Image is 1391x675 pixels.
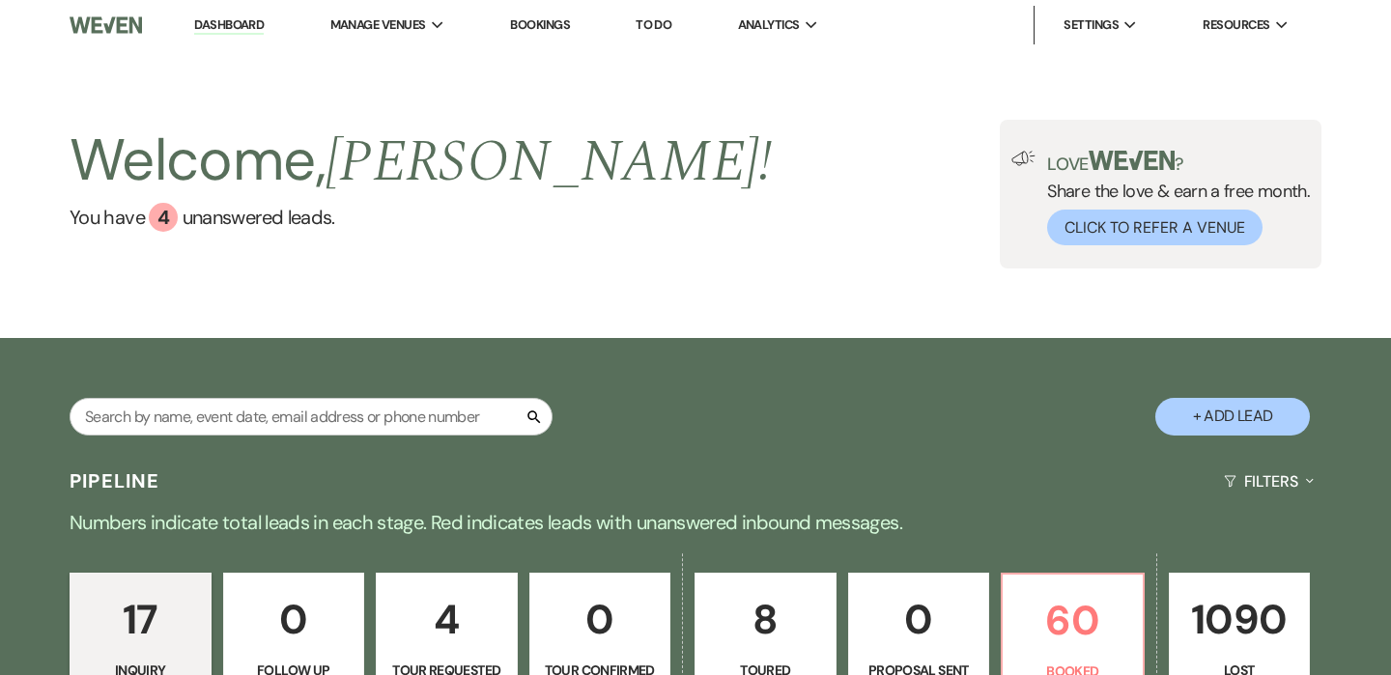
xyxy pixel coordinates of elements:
[70,398,553,436] input: Search by name, event date, email address or phone number
[70,203,772,232] a: You have 4 unanswered leads.
[149,203,178,232] div: 4
[388,587,505,652] p: 4
[1036,151,1310,245] div: Share the love & earn a free month.
[1216,456,1321,507] button: Filters
[1011,151,1036,166] img: loud-speaker-illustration.svg
[1014,588,1131,653] p: 60
[636,16,671,33] a: To Do
[1047,210,1263,245] button: Click to Refer a Venue
[542,587,659,652] p: 0
[194,16,264,35] a: Dashboard
[1181,587,1298,652] p: 1090
[1047,151,1310,173] p: Love ?
[738,15,800,35] span: Analytics
[707,587,824,652] p: 8
[330,15,426,35] span: Manage Venues
[1203,15,1269,35] span: Resources
[510,16,570,33] a: Bookings
[1064,15,1119,35] span: Settings
[70,120,772,203] h2: Welcome,
[326,118,772,207] span: [PERSON_NAME] !
[861,587,978,652] p: 0
[82,587,199,652] p: 17
[70,5,142,45] img: Weven Logo
[70,467,160,494] h3: Pipeline
[1089,151,1175,170] img: weven-logo-green.svg
[236,587,353,652] p: 0
[1155,398,1310,436] button: + Add Lead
